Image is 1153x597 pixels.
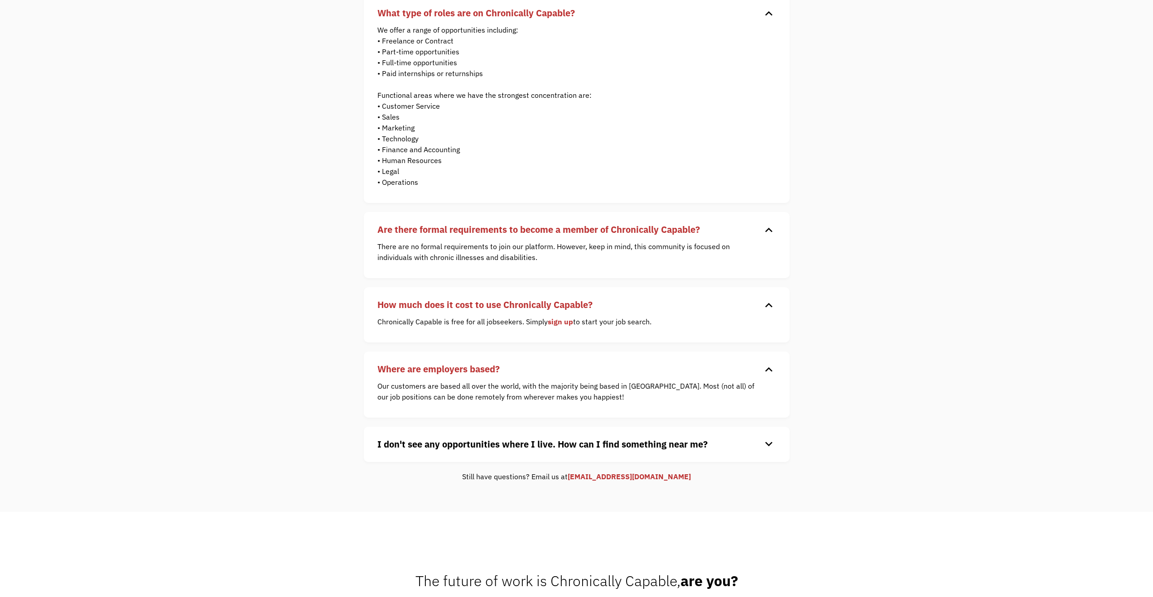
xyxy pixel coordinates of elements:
strong: How much does it cost to use Chronically Capable? [377,298,593,311]
strong: Where are employers based? [377,363,500,375]
a: sign up [548,317,573,326]
a: [EMAIL_ADDRESS][DOMAIN_NAME] [568,472,691,481]
div: keyboard_arrow_down [762,6,776,20]
strong: are you? [680,571,738,590]
span: The future of work is Chronically Capable, [415,571,738,590]
div: Still have questions? Email us at [364,471,790,482]
p: Chronically Capable is free for all jobseekers. Simply to start your job search. [377,316,762,327]
p: We offer a range of opportunities including: • Freelance or Contract • Part-time opportunities • ... [377,24,762,188]
strong: I don't see any opportunities where I live. How can I find something near me? [377,438,708,450]
div: keyboard_arrow_down [762,438,776,451]
p: Our customers are based all over the world, with the majority being based in [GEOGRAPHIC_DATA]. M... [377,380,762,402]
div: keyboard_arrow_down [762,362,776,376]
div: keyboard_arrow_down [762,223,776,236]
strong: What type of roles are on Chronically Capable? [377,7,575,19]
p: There are no formal requirements to join our platform. However, keep in mind, this community is f... [377,241,762,263]
strong: Are there formal requirements to become a member of Chronically Capable? [377,223,700,236]
div: keyboard_arrow_down [762,298,776,312]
